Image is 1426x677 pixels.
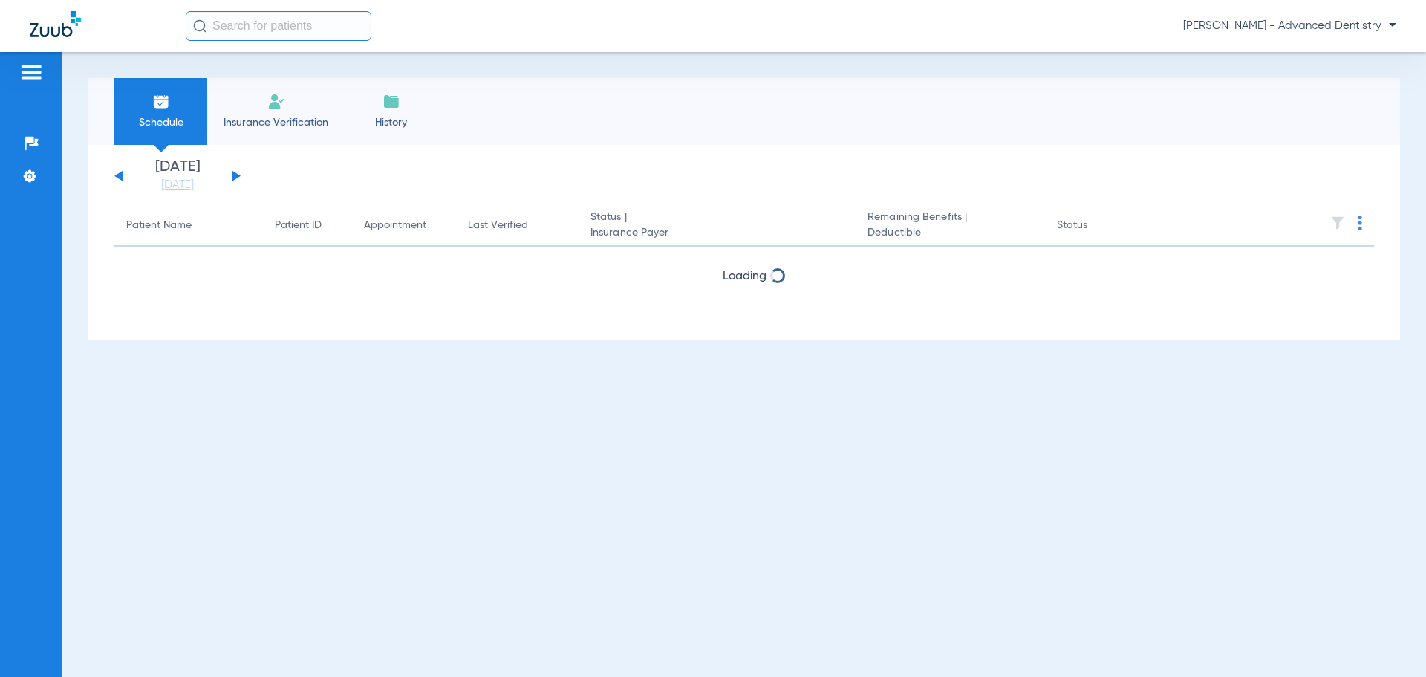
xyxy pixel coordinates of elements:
[275,218,322,233] div: Patient ID
[186,11,371,41] input: Search for patients
[867,225,1032,241] span: Deductible
[468,218,528,233] div: Last Verified
[364,218,444,233] div: Appointment
[856,205,1044,247] th: Remaining Benefits |
[126,218,192,233] div: Patient Name
[152,93,170,111] img: Schedule
[723,271,766,282] span: Loading
[193,19,206,33] img: Search Icon
[356,115,426,130] span: History
[1183,19,1396,33] span: [PERSON_NAME] - Advanced Dentistry
[133,160,222,192] li: [DATE]
[275,218,340,233] div: Patient ID
[267,93,285,111] img: Manual Insurance Verification
[126,218,251,233] div: Patient Name
[382,93,400,111] img: History
[218,115,333,130] span: Insurance Verification
[364,218,426,233] div: Appointment
[30,11,81,37] img: Zuub Logo
[1358,216,1362,230] img: group-dot-blue.svg
[19,63,43,81] img: hamburger-icon
[1045,205,1145,247] th: Status
[468,218,567,233] div: Last Verified
[579,205,856,247] th: Status |
[590,225,844,241] span: Insurance Payer
[1330,216,1345,230] img: filter.svg
[126,115,196,130] span: Schedule
[133,178,222,192] a: [DATE]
